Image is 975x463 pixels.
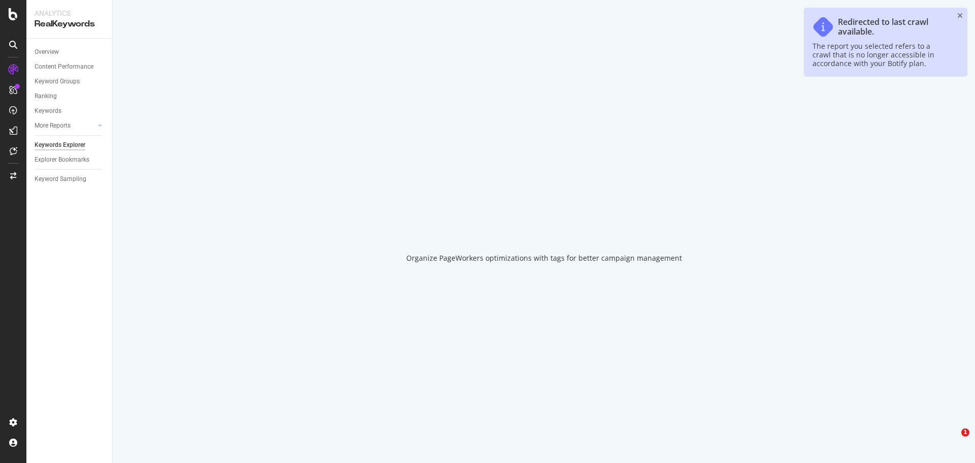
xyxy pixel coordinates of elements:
[35,155,89,165] div: Explorer Bookmarks
[35,8,104,18] div: Analytics
[35,91,105,102] a: Ranking
[35,140,105,150] a: Keywords Explorer
[35,106,105,116] a: Keywords
[838,17,949,37] div: Redirected to last crawl available.
[35,61,105,72] a: Content Performance
[35,155,105,165] a: Explorer Bookmarks
[35,76,105,87] a: Keyword Groups
[35,47,59,57] div: Overview
[35,76,80,87] div: Keyword Groups
[961,428,969,437] span: 1
[812,42,949,68] div: The report you selected refers to a crawl that is no longer accessible in accordance with your Bo...
[35,47,105,57] a: Overview
[35,106,61,116] div: Keywords
[406,253,682,263] div: Organize PageWorkers optimizations with tags for better campaign management
[35,174,86,184] div: Keyword Sampling
[35,174,105,184] a: Keyword Sampling
[35,140,85,150] div: Keywords Explorer
[507,200,580,237] div: animation
[940,428,965,453] iframe: Intercom live chat
[35,120,95,131] a: More Reports
[35,18,104,30] div: RealKeywords
[35,61,93,72] div: Content Performance
[957,12,963,19] div: close toast
[35,91,57,102] div: Ranking
[35,120,71,131] div: More Reports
